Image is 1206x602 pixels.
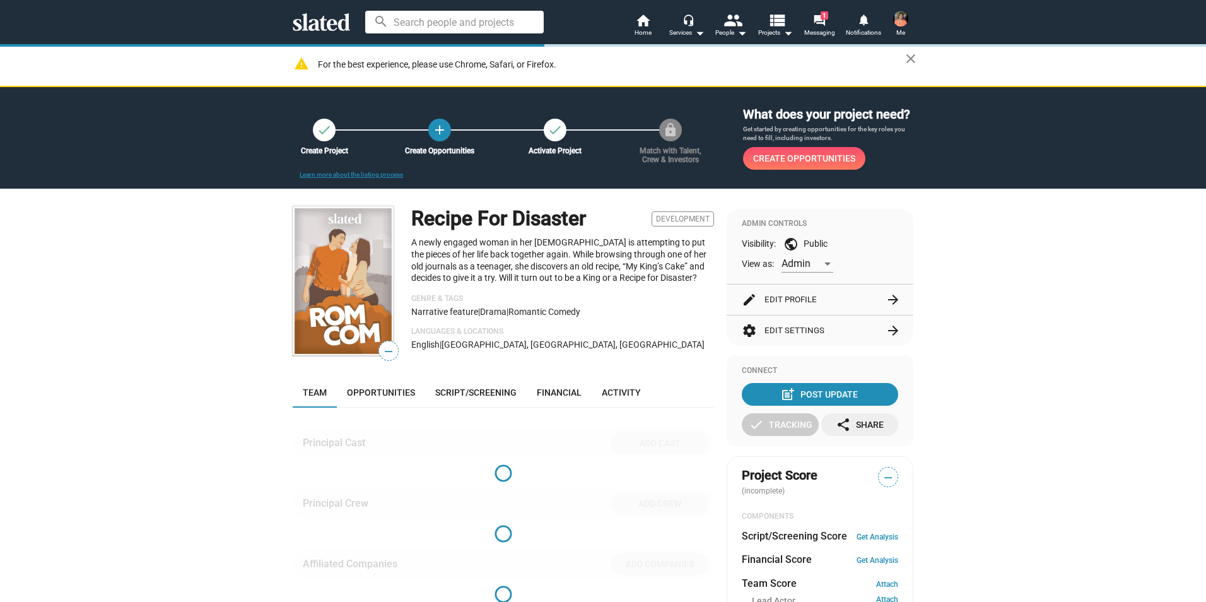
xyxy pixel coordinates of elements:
[635,13,650,28] mat-icon: home
[857,556,898,565] a: Get Analysis
[742,467,817,484] span: Project Score
[804,25,835,40] span: Messaging
[886,292,901,307] mat-icon: arrow_forward
[742,383,898,406] button: Post Update
[318,56,906,73] div: For the best experience, please use Chrome, Safari, or Firefox.
[709,13,753,40] button: People
[317,122,332,138] mat-icon: check
[742,258,774,270] span: View as:
[300,171,403,178] a: Learn more about the listing process
[821,413,898,436] button: Share
[293,377,337,408] a: Team
[742,292,757,307] mat-icon: edit
[723,11,742,29] mat-icon: people
[715,25,747,40] div: People
[857,13,869,25] mat-icon: notifications
[442,339,705,350] span: [GEOGRAPHIC_DATA], [GEOGRAPHIC_DATA], [GEOGRAPHIC_DATA]
[742,285,898,315] button: Edit Profile
[813,14,825,26] mat-icon: forum
[742,219,898,229] div: Admin Controls
[682,14,694,25] mat-icon: headset_mic
[797,13,841,40] a: 1Messaging
[742,237,898,252] div: Visibility: Public
[411,205,586,232] h1: Recipe For Disaster
[893,11,908,27] img: Davida Campbell
[411,307,478,317] span: Narrative feature
[886,9,916,42] button: Davida CampbellMe
[879,469,898,486] span: —
[780,25,795,40] mat-icon: arrow_drop_down
[602,387,641,398] span: Activity
[303,387,327,398] span: Team
[742,413,819,436] button: Tracking
[592,377,651,408] a: Activity
[665,13,709,40] button: Services
[635,25,652,40] span: Home
[743,125,913,142] p: Get started by creating opportunities for the key roles you need to fill, including investors.
[544,119,566,141] button: Activate Project
[836,417,851,432] mat-icon: share
[742,323,757,338] mat-icon: settings
[886,323,901,338] mat-icon: arrow_forward
[749,413,812,436] div: Tracking
[506,307,508,317] span: |
[742,512,898,522] div: COMPONENTS
[508,307,580,317] span: Romantic Comedy
[753,13,797,40] button: Projects
[652,211,714,227] span: Development
[783,237,799,252] mat-icon: public
[428,119,451,141] a: Create Opportunities
[742,487,787,495] span: (incomplete)
[742,553,812,566] dt: Financial Score
[480,307,506,317] span: Drama
[337,377,425,408] a: Opportunities
[821,11,828,20] span: 1
[896,25,905,40] span: Me
[743,106,913,123] h3: What does your project need?
[669,25,705,40] div: Services
[440,339,442,350] span: |
[836,413,884,436] div: Share
[857,533,898,541] a: Get Analysis
[379,343,398,360] span: —
[780,387,795,402] mat-icon: post_add
[753,147,855,170] span: Create Opportunities
[758,25,793,40] span: Projects
[435,387,517,398] span: Script/Screening
[742,577,797,590] dt: Team Score
[411,294,714,304] p: Genre & Tags
[903,51,918,66] mat-icon: close
[742,366,898,376] div: Connect
[294,56,309,71] mat-icon: warning
[411,237,714,283] p: A newly engaged woman in her [DEMOGRAPHIC_DATA] is attempting to put the pieces of her life back ...
[293,206,394,356] img: Recipe For Disaster
[411,339,440,350] span: English
[432,122,447,138] mat-icon: add
[782,257,811,269] span: Admin
[398,146,481,155] div: Create Opportunities
[478,307,480,317] span: |
[876,580,898,589] a: Attach
[742,316,898,346] button: Edit Settings
[743,147,865,170] a: Create Opportunities
[734,25,749,40] mat-icon: arrow_drop_down
[347,387,415,398] span: Opportunities
[768,11,786,29] mat-icon: view_list
[841,13,886,40] a: Notifications
[425,377,527,408] a: Script/Screening
[846,25,881,40] span: Notifications
[621,13,665,40] a: Home
[411,327,714,337] p: Languages & Locations
[283,146,366,155] div: Create Project
[742,529,847,543] dt: Script/Screening Score
[527,377,592,408] a: Financial
[749,417,764,432] mat-icon: check
[783,383,858,406] div: Post Update
[547,122,563,138] mat-icon: check
[513,146,597,155] div: Activate Project
[365,11,544,33] input: Search people and projects
[537,387,582,398] span: Financial
[692,25,707,40] mat-icon: arrow_drop_down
